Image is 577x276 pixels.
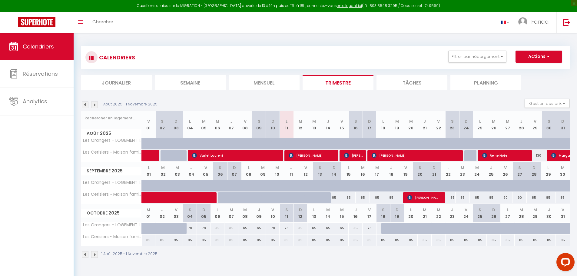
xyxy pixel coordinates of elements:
[142,234,156,246] div: 85
[335,234,349,246] div: 85
[270,162,284,180] th: 10
[197,204,211,222] th: 05
[335,111,349,138] th: 15
[202,207,205,213] abbr: D
[547,165,549,171] abbr: L
[147,118,150,124] abbr: V
[327,118,329,124] abbr: J
[81,167,141,175] span: Septembre 2025
[335,204,349,222] th: 15
[258,118,260,124] abbr: S
[528,150,542,161] div: 130
[363,223,376,234] div: 70
[290,165,293,171] abbr: J
[363,204,376,222] th: 17
[390,204,404,222] th: 19
[552,251,577,276] iframe: LiveChat chat widget
[461,165,464,171] abbr: M
[224,223,238,234] div: 65
[382,118,384,124] abbr: L
[456,162,470,180] th: 23
[512,192,527,203] div: 90
[448,51,506,63] button: Filtrer par hébergement
[238,204,252,222] th: 08
[548,207,550,213] abbr: J
[384,192,398,203] div: 85
[285,207,288,213] abbr: S
[376,204,390,222] th: 18
[307,223,321,234] div: 65
[349,204,363,222] th: 16
[286,118,287,124] abbr: L
[238,111,252,138] th: 08
[437,207,440,213] abbr: M
[370,162,384,180] th: 17
[423,207,426,213] abbr: M
[319,165,321,171] abbr: S
[303,75,373,90] li: Trimestre
[563,18,570,26] img: logout
[432,234,446,246] div: 85
[280,234,293,246] div: 85
[183,234,197,246] div: 85
[174,118,177,124] abbr: D
[433,165,436,171] abbr: D
[473,204,487,222] th: 25
[390,165,393,171] abbr: J
[456,192,470,203] div: 85
[155,234,169,246] div: 85
[92,18,113,25] span: Chercher
[432,204,446,222] th: 22
[542,204,556,222] th: 30
[450,75,521,90] li: Planning
[271,118,274,124] abbr: D
[183,204,197,222] th: 04
[243,207,247,213] abbr: M
[211,223,224,234] div: 65
[446,111,459,138] th: 23
[419,165,421,171] abbr: S
[170,162,184,180] th: 03
[233,165,236,171] abbr: D
[219,165,221,171] abbr: S
[451,207,453,213] abbr: J
[413,162,427,180] th: 20
[175,207,177,213] abbr: V
[459,204,473,222] th: 24
[556,204,570,222] th: 31
[313,207,315,213] abbr: L
[370,192,384,203] div: 85
[224,204,238,222] th: 07
[293,204,307,222] th: 12
[261,165,265,171] abbr: M
[515,111,529,138] th: 28
[531,18,549,25] span: Farida
[161,165,165,171] abbr: M
[459,111,473,138] th: 24
[275,165,279,171] abbr: M
[321,111,335,138] th: 14
[376,111,390,138] th: 18
[459,234,473,246] div: 85
[82,192,143,197] span: Les Cerisiers ~ Maison familiale, 5 min du centre
[446,204,459,222] th: 23
[271,207,274,213] abbr: V
[197,111,211,138] th: 05
[527,192,541,203] div: 85
[82,138,143,143] span: Les Orangers - LOGEMENT INDÉPENDANT - 2 personnes
[498,162,512,180] th: 26
[307,234,321,246] div: 85
[492,207,495,213] abbr: D
[548,118,550,124] abbr: S
[555,192,570,203] div: 85
[465,207,467,213] abbr: V
[211,111,224,138] th: 06
[304,165,307,171] abbr: V
[230,118,233,124] abbr: J
[266,204,280,222] th: 10
[256,162,270,180] th: 09
[307,204,321,222] th: 13
[101,101,158,107] p: 1 Août 2025 - 1 Novembre 2025
[487,234,501,246] div: 85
